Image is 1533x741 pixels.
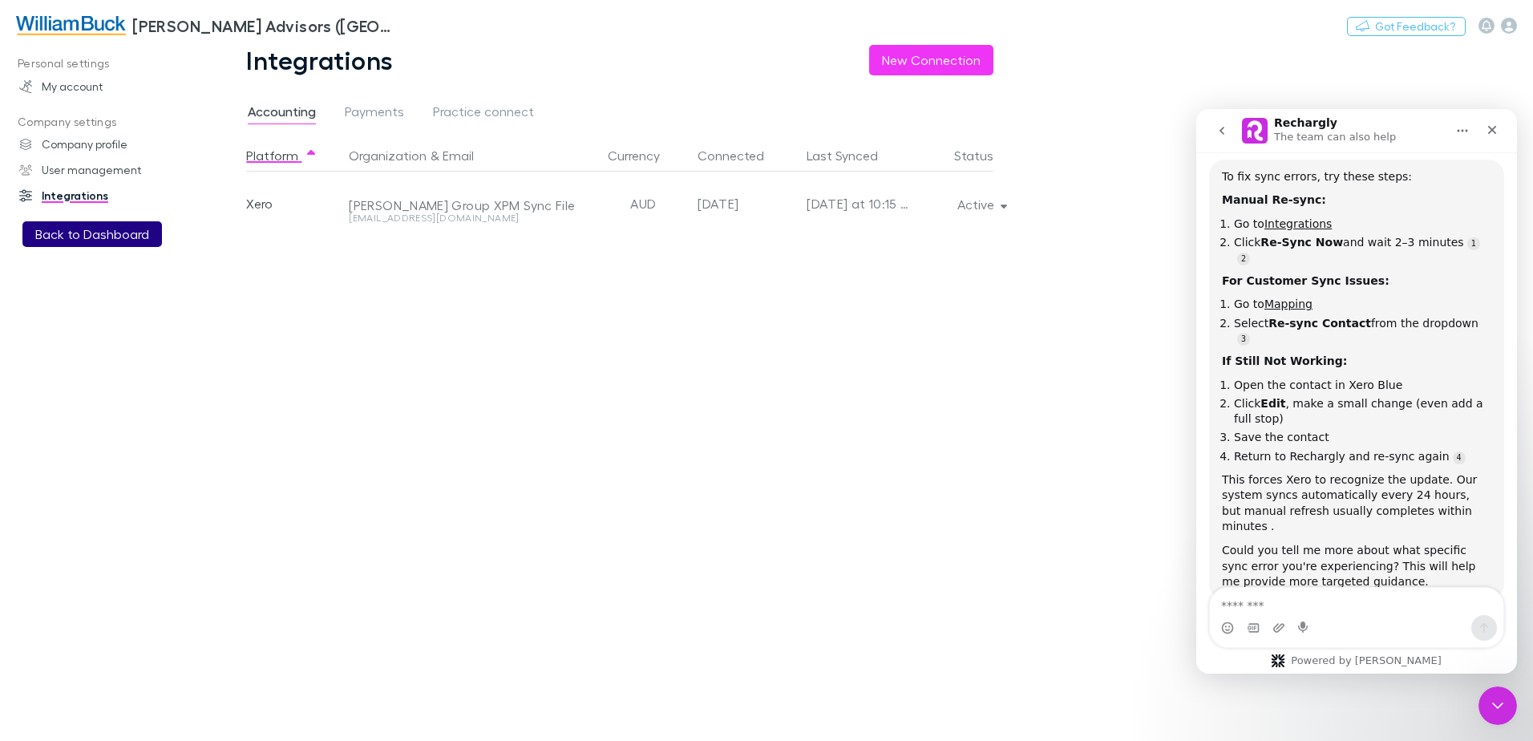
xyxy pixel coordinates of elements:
button: Last Synced [807,140,897,172]
span: Payments [345,103,404,124]
a: Integrations [3,183,216,209]
div: [DATE] at 10:15 PM [807,172,909,236]
button: Back to Dashboard [22,221,162,247]
button: New Connection [869,45,993,75]
button: Platform [246,140,318,172]
div: [EMAIL_ADDRESS][DOMAIN_NAME] [349,213,579,223]
span: Practice connect [433,103,534,124]
button: Email [443,140,474,172]
button: Active [944,193,1017,216]
div: [PERSON_NAME] Group XPM Sync File [349,197,579,213]
div: Xero [246,172,342,236]
a: My account [3,74,216,99]
p: Personal settings [3,54,216,74]
a: [PERSON_NAME] Advisors ([GEOGRAPHIC_DATA]) Pty Ltd [6,6,407,45]
button: Currency [608,140,679,172]
p: Company settings [3,112,216,132]
div: & [349,140,589,172]
div: AUD [595,172,691,236]
button: Status [954,140,1013,172]
span: Accounting [248,103,316,124]
a: User management [3,157,216,183]
iframe: Intercom live chat [1478,686,1517,725]
h1: Integrations [246,45,394,75]
button: Got Feedback? [1347,17,1466,36]
div: [DATE] [698,172,794,236]
button: Connected [698,140,783,172]
a: Company profile [3,132,216,157]
iframe: Intercom live chat [1196,109,1517,674]
button: Organization [349,140,427,172]
img: William Buck Advisors (WA) Pty Ltd's Logo [16,16,126,35]
h3: [PERSON_NAME] Advisors ([GEOGRAPHIC_DATA]) Pty Ltd [132,16,398,35]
